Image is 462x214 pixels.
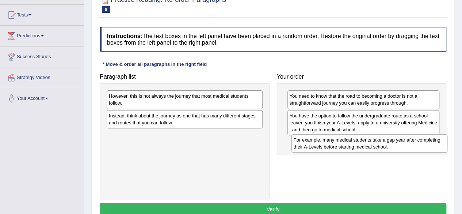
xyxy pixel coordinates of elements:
[277,74,447,80] h4: Your order
[0,26,84,44] a: Predictions
[287,110,440,135] div: You have the option to follow the undergraduate route as a school leaver: you finish your A-Level...
[107,33,142,39] b: Instructions:
[0,5,84,23] a: Tests
[0,46,84,65] a: Success Stories
[287,90,440,109] div: You need to know that the road to becoming a doctor is not a straightforward journey you can easi...
[0,67,84,86] a: Strategy Videos
[291,134,447,153] div: For example, many medical students take a gap year after completing their A-Levels before startin...
[107,90,263,109] div: However, this is not always the journey that most medical students follow.
[100,27,446,52] h4: The text boxes in the left panel have been placed in a random order. Restore the original order b...
[107,110,263,128] div: Instead, think about the journey as one that has many different stages and routes that you can fo...
[100,74,270,80] h4: Paragraph list
[100,61,210,68] div: * Move & order all paragraphs in the right field
[0,88,84,106] a: Your Account
[102,6,110,13] span: 8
